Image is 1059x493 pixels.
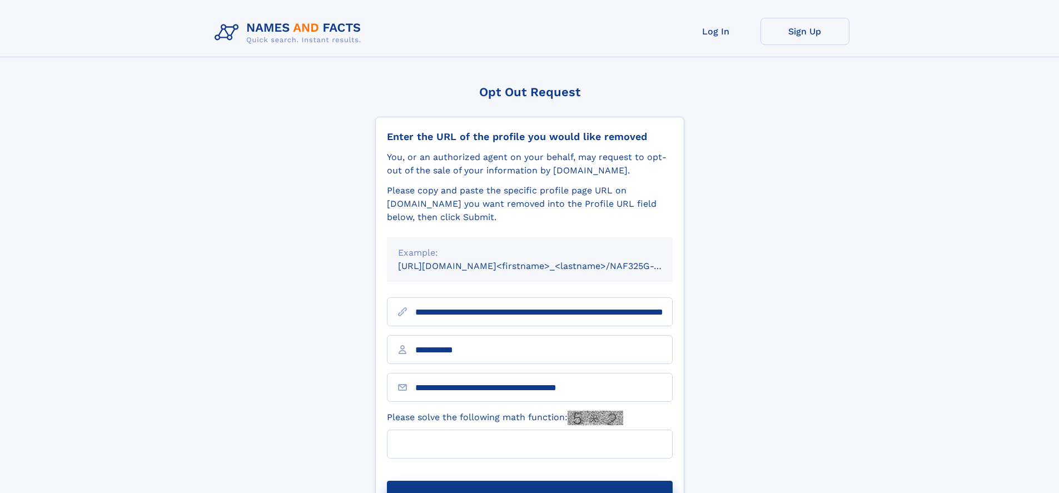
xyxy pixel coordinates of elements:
[375,85,684,99] div: Opt Out Request
[387,151,673,177] div: You, or an authorized agent on your behalf, may request to opt-out of the sale of your informatio...
[210,18,370,48] img: Logo Names and Facts
[398,261,694,271] small: [URL][DOMAIN_NAME]<firstname>_<lastname>/NAF325G-xxxxxxxx
[398,246,662,260] div: Example:
[760,18,849,45] a: Sign Up
[672,18,760,45] a: Log In
[387,411,623,425] label: Please solve the following math function:
[387,131,673,143] div: Enter the URL of the profile you would like removed
[387,184,673,224] div: Please copy and paste the specific profile page URL on [DOMAIN_NAME] you want removed into the Pr...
